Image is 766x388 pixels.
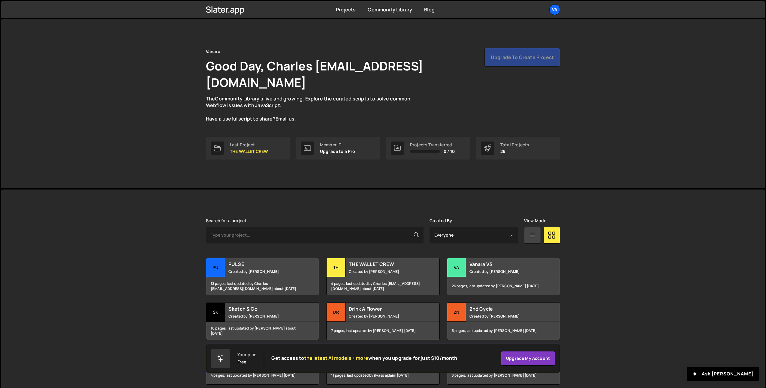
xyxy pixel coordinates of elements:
[687,367,759,381] button: Ask [PERSON_NAME]
[349,314,421,319] small: Created by [PERSON_NAME]
[424,6,435,13] a: Blog
[228,306,301,312] h2: Sketch & Co
[230,142,268,147] div: Last Project
[349,269,421,274] small: Created by [PERSON_NAME]
[336,6,356,13] a: Projects
[469,261,542,267] h2: Vanara V3
[327,277,439,295] div: 4 pages, last updated by Charles [EMAIL_ADDRESS][DOMAIN_NAME] about [DATE]
[349,261,421,267] h2: THE WALLET CREW
[228,269,301,274] small: Created by [PERSON_NAME]
[447,258,560,295] a: Va Vanara V3 Created by [PERSON_NAME] 26 pages, last updated by [PERSON_NAME] [DATE]
[228,314,301,319] small: Created by [PERSON_NAME]
[447,277,560,295] div: 26 pages, last updated by [PERSON_NAME] [DATE]
[368,6,412,13] a: Community Library
[206,58,506,91] h1: Good Day, Charles [EMAIL_ADDRESS][DOMAIN_NAME]
[349,306,421,312] h2: Drink A Flower
[447,322,560,340] div: 5 pages, last updated by [PERSON_NAME] [DATE]
[320,142,355,147] div: Member ID
[447,258,466,277] div: Va
[206,303,225,322] div: Sk
[304,355,368,361] span: the latest AI models + more
[500,149,529,154] p: 26
[500,142,529,147] div: Total Projects
[501,351,555,366] a: Upgrade my account
[320,149,355,154] p: Upgrade to a Pro
[327,303,345,322] div: Dr
[444,149,455,154] span: 0 / 10
[206,258,319,295] a: PU PULSE Created by [PERSON_NAME] 13 pages, last updated by Charles [EMAIL_ADDRESS][DOMAIN_NAME] ...
[469,306,542,312] h2: 2nd Cycle
[326,258,439,295] a: TH THE WALLET CREW Created by [PERSON_NAME] 4 pages, last updated by Charles [EMAIL_ADDRESS][DOMA...
[206,366,319,384] div: 4 pages, last updated by [PERSON_NAME] [DATE]
[206,95,422,122] p: The is live and growing. Explore the curated scripts to solve common Webflow issues with JavaScri...
[215,95,259,102] a: Community Library
[228,261,301,267] h2: PULSE
[206,227,424,243] input: Type your project...
[206,137,290,160] a: Last Project THE WALLET CREW
[549,4,560,15] a: Va
[326,303,439,340] a: Dr Drink A Flower Created by [PERSON_NAME] 7 pages, last updated by [PERSON_NAME] [DATE]
[327,322,439,340] div: 7 pages, last updated by [PERSON_NAME] [DATE]
[206,277,319,295] div: 13 pages, last updated by Charles [EMAIL_ADDRESS][DOMAIN_NAME] about [DATE]
[327,366,439,384] div: 11 pages, last updated by ilyass ajdaini [DATE]
[206,48,220,55] div: Vanara
[469,314,542,319] small: Created by [PERSON_NAME]
[206,322,319,340] div: 10 pages, last updated by [PERSON_NAME] about [DATE]
[276,115,294,122] a: Email us
[410,142,455,147] div: Projects Transferred
[447,303,560,340] a: 2n 2nd Cycle Created by [PERSON_NAME] 5 pages, last updated by [PERSON_NAME] [DATE]
[237,352,257,357] div: Your plan
[271,355,459,361] h2: Get access to when you upgrade for just $10/month!
[206,218,246,223] label: Search for a project
[230,149,268,154] p: THE WALLET CREW
[237,360,246,364] div: Free
[430,218,452,223] label: Created By
[524,218,546,223] label: View Mode
[469,269,542,274] small: Created by [PERSON_NAME]
[447,366,560,384] div: 3 pages, last updated by [PERSON_NAME] [DATE]
[206,303,319,340] a: Sk Sketch & Co Created by [PERSON_NAME] 10 pages, last updated by [PERSON_NAME] about [DATE]
[327,258,345,277] div: TH
[447,303,466,322] div: 2n
[206,258,225,277] div: PU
